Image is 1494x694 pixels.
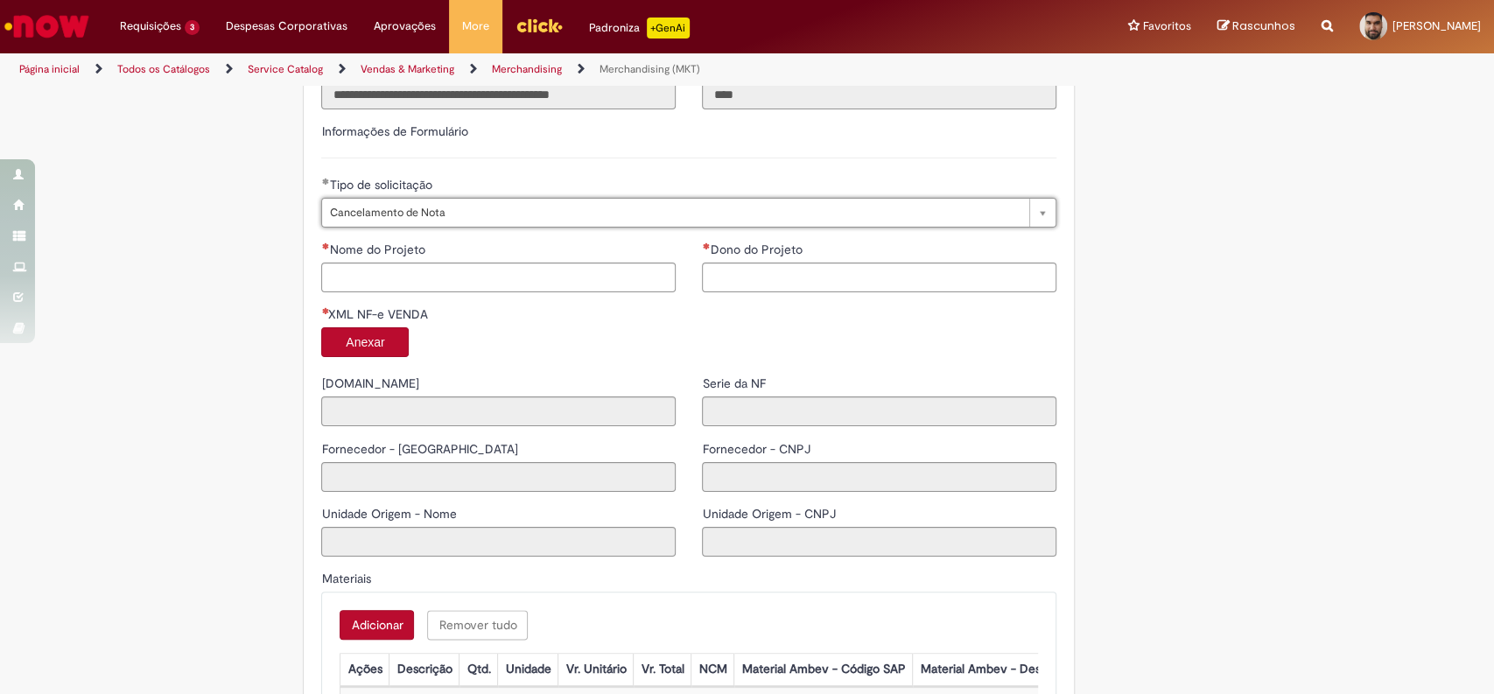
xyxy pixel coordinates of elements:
th: Unidade [498,654,558,686]
th: Vr. Total [634,654,691,686]
span: Somente leitura - No.NF [321,375,422,391]
input: Unidade Origem - Nome [321,527,676,557]
input: Unidade Origem - CNPJ [702,527,1056,557]
button: Anexar [321,327,409,357]
span: Somente leitura - Fornecedor - Nome [321,441,521,457]
span: More [462,18,489,35]
input: No.NF [321,396,676,426]
span: Campo obrigatório [321,307,327,314]
th: Vr. Unitário [558,654,634,686]
th: Material Ambev - Código SAP [734,654,913,686]
span: Despesas Corporativas [226,18,347,35]
button: Add a row for Materiais [340,610,414,640]
input: Código da Unidade [702,80,1056,109]
span: Dono do Projeto [710,242,805,257]
span: Aprovações [374,18,436,35]
span: 3 [185,20,200,35]
p: +GenAi [647,18,690,39]
span: Rascunhos [1232,18,1295,34]
span: Necessários [321,242,329,249]
span: Tipo de solicitação [329,177,435,193]
a: Merchandising (MKT) [600,62,700,76]
span: Obrigatório Preenchido [321,178,329,185]
a: Vendas & Marketing [361,62,454,76]
input: Nome do Projeto [321,263,676,292]
label: Informações de Formulário [321,123,467,139]
a: Página inicial [19,62,80,76]
span: XML NF-e VENDA [327,306,431,322]
a: Todos os Catálogos [117,62,210,76]
input: Fornecedor - Nome [321,462,676,492]
span: Nome do Projeto [329,242,428,257]
input: Serie da NF [702,396,1056,426]
span: Somente leitura - Serie da NF [702,375,768,391]
span: Favoritos [1143,18,1191,35]
span: Materiais [321,571,374,586]
span: Necessários [702,242,710,249]
th: Descrição [389,654,459,686]
a: Service Catalog [248,62,323,76]
th: Qtd. [459,654,498,686]
span: Somente leitura - Unidade Origem - Nome [321,506,459,522]
th: Ações [340,654,389,686]
div: Padroniza [589,18,690,39]
a: Merchandising [492,62,562,76]
input: Dono do Projeto [702,263,1056,292]
img: click_logo_yellow_360x200.png [516,12,563,39]
input: Fornecedor - CNPJ [702,462,1056,492]
span: [PERSON_NAME] [1392,18,1481,33]
span: Somente leitura - Unidade Origem - CNPJ [702,506,838,522]
span: Requisições [120,18,181,35]
span: Cancelamento de Nota [329,199,1021,227]
th: Material Ambev - Descrição [913,654,1082,686]
th: NCM [691,654,734,686]
span: Somente leitura - Fornecedor - CNPJ [702,441,813,457]
ul: Trilhas de página [13,53,983,86]
img: ServiceNow [2,9,92,44]
input: Título [321,80,676,109]
a: Rascunhos [1217,18,1295,35]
